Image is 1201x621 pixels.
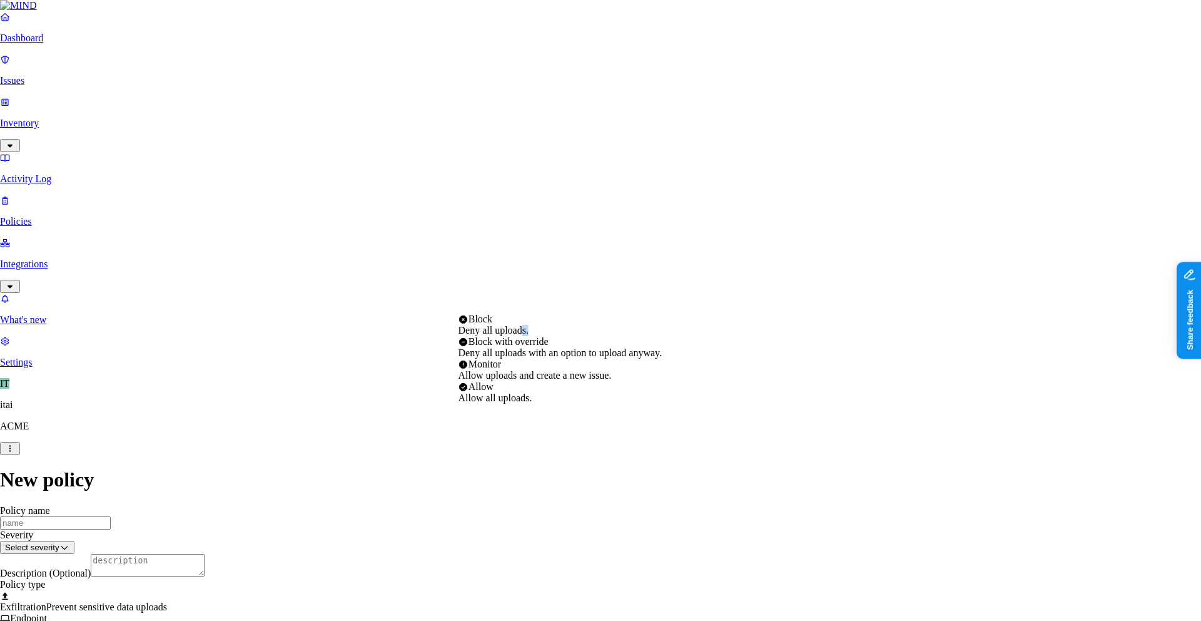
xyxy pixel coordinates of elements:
span: Block with override [469,336,549,347]
span: Monitor [469,359,501,369]
span: Block [469,314,492,324]
span: Allow uploads and create a new issue. [459,370,612,381]
span: Deny all uploads. [459,325,529,336]
span: Allow [469,381,494,392]
span: Deny all uploads with an option to upload anyway. [459,347,662,358]
span: Allow all uploads. [459,393,532,403]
